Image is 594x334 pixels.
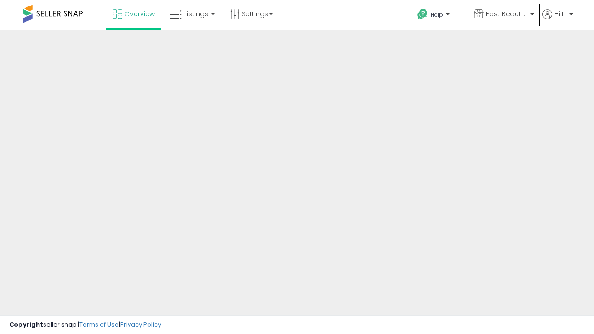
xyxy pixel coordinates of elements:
[542,9,573,30] a: Hi IT
[417,8,428,20] i: Get Help
[555,9,567,19] span: Hi IT
[124,9,155,19] span: Overview
[486,9,528,19] span: Fast Beauty ([GEOGRAPHIC_DATA])
[410,1,465,30] a: Help
[120,320,161,329] a: Privacy Policy
[79,320,119,329] a: Terms of Use
[184,9,208,19] span: Listings
[9,321,161,329] div: seller snap | |
[9,320,43,329] strong: Copyright
[431,11,443,19] span: Help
